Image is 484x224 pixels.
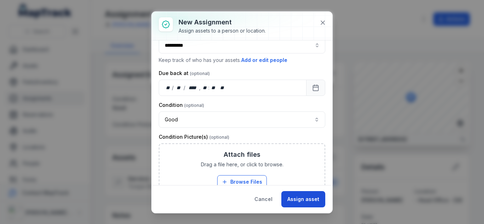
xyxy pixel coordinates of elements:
[224,150,260,160] h3: Attach files
[184,84,186,91] div: /
[159,56,325,64] p: Keep track of who has your assets.
[208,84,210,91] div: :
[281,191,325,207] button: Assign asset
[179,17,266,27] h3: New assignment
[172,84,174,91] div: /
[174,84,184,91] div: month,
[241,56,288,64] button: Add or edit people
[306,80,325,96] button: Calendar
[217,175,267,189] button: Browse Files
[159,37,325,53] input: assignment-add:person-label
[159,111,325,128] button: Good
[159,70,210,77] label: Due back at
[159,133,229,140] label: Condition Picture(s)
[186,84,199,91] div: year,
[179,27,266,34] div: Assign assets to a person or location.
[159,102,204,109] label: Condition
[248,191,278,207] button: Cancel
[219,84,226,91] div: am/pm,
[201,84,208,91] div: hour,
[201,161,283,168] span: Drag a file here, or click to browse.
[165,84,172,91] div: day,
[210,84,217,91] div: minute,
[199,84,201,91] div: ,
